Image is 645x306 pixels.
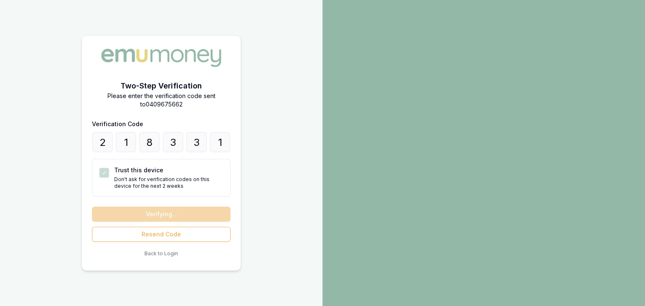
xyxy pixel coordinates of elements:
h2: Two-Step Verification [92,80,231,92]
label: Trust this device [114,166,163,174]
img: Emu Money [98,46,224,70]
p: Please enter the verification code sent to 0409675662 [92,92,231,109]
button: Resend Code [92,227,231,242]
p: Don't ask for verification codes on this device for the next 2 weeks [114,176,223,189]
label: Verification Code [92,120,143,127]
